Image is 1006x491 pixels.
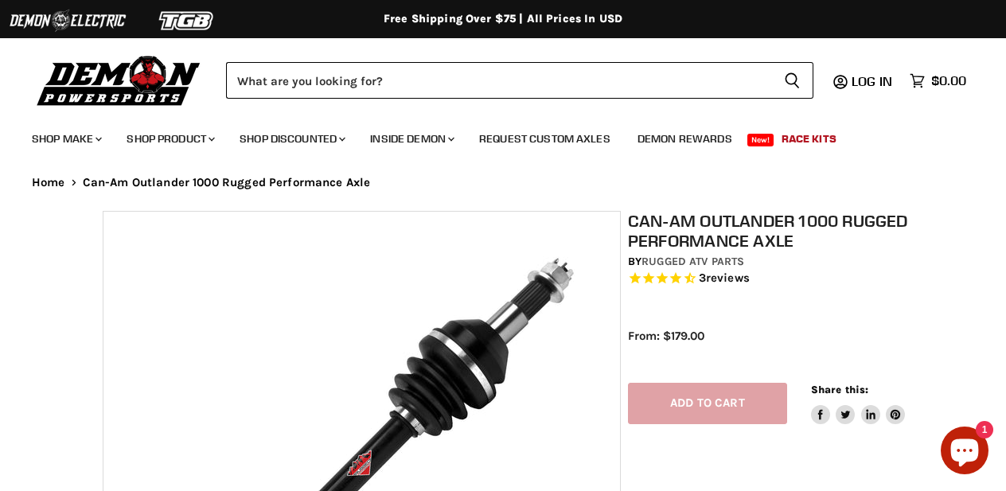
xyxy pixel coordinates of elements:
[127,6,247,36] img: TGB Logo 2
[770,123,848,155] a: Race Kits
[228,123,355,155] a: Shop Discounted
[83,176,371,189] span: Can-Am Outlander 1000 Rugged Performance Axle
[771,62,813,99] button: Search
[699,271,750,286] span: 3 reviews
[811,383,906,425] aside: Share this:
[931,73,966,88] span: $0.00
[628,271,910,287] span: Rated 4.3 out of 5 stars 3 reviews
[844,74,902,88] a: Log in
[936,427,993,478] inbox-online-store-chat: Shopify online store chat
[706,271,750,286] span: reviews
[641,255,744,268] a: Rugged ATV Parts
[20,116,962,155] ul: Main menu
[747,134,774,146] span: New!
[467,123,622,155] a: Request Custom Axles
[628,253,910,271] div: by
[20,123,111,155] a: Shop Make
[628,211,910,251] h1: Can-Am Outlander 1000 Rugged Performance Axle
[32,52,206,108] img: Demon Powersports
[811,384,868,396] span: Share this:
[226,62,813,99] form: Product
[628,329,704,343] span: From: $179.00
[358,123,464,155] a: Inside Demon
[226,62,771,99] input: Search
[626,123,744,155] a: Demon Rewards
[32,176,65,189] a: Home
[852,73,892,89] span: Log in
[115,123,224,155] a: Shop Product
[8,6,127,36] img: Demon Electric Logo 2
[902,69,974,92] a: $0.00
